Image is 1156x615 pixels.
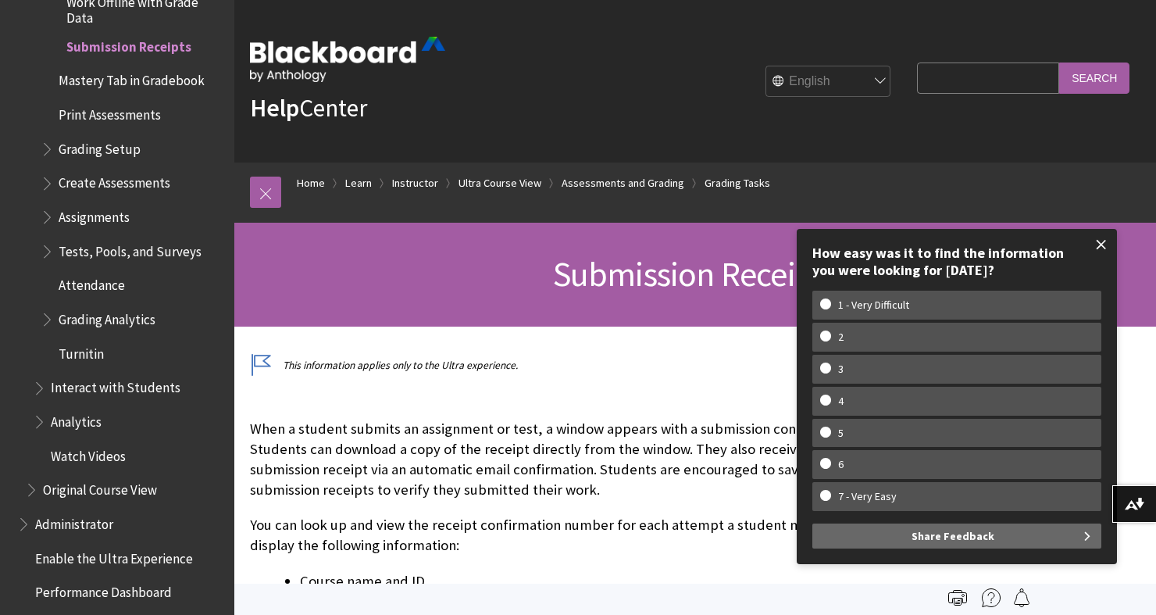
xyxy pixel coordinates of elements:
[820,490,915,503] w-span: 7 - Very Easy
[820,331,862,344] w-span: 2
[59,102,161,123] span: Print Assessments
[59,341,104,362] span: Turnitin
[820,299,927,312] w-span: 1 - Very Difficult
[59,204,130,225] span: Assignments
[345,173,372,193] a: Learn
[250,37,445,82] img: Blackboard by Anthology
[392,173,438,193] a: Instructor
[250,515,909,556] p: You can look up and view the receipt confirmation number for each attempt a student makes. Receip...
[820,427,862,440] w-span: 5
[35,511,113,532] span: Administrator
[35,579,172,600] span: Performance Dashboard
[912,524,994,549] span: Share Feedback
[250,92,299,123] strong: Help
[51,443,126,464] span: Watch Videos
[1059,63,1129,93] input: Search
[300,570,909,592] li: Course name and ID.
[982,588,1001,607] img: More help
[705,173,770,193] a: Grading Tasks
[59,306,155,327] span: Grading Analytics
[812,245,1101,278] div: How easy was it to find the information you were looking for [DATE]?
[766,66,891,98] select: Site Language Selector
[35,545,193,567] span: Enable the Ultra Experience
[43,477,157,498] span: Original Course View
[250,358,909,373] p: This information applies only to the Ultra experience.
[66,34,191,55] span: Submission Receipts
[59,170,170,191] span: Create Assessments
[59,68,205,89] span: Mastery Tab in Gradebook
[59,136,141,157] span: Grading Setup
[562,173,684,193] a: Assessments and Grading
[250,419,909,501] p: When a student submits an assignment or test, a window appears with a submission confirmation num...
[820,363,862,376] w-span: 3
[51,409,102,430] span: Analytics
[59,273,125,294] span: Attendance
[820,395,862,408] w-span: 4
[59,238,202,259] span: Tests, Pools, and Surveys
[51,375,180,396] span: Interact with Students
[297,173,325,193] a: Home
[553,252,838,295] span: Submission Receipts
[812,524,1101,549] button: Share Feedback
[1012,588,1031,607] img: Follow this page
[458,173,541,193] a: Ultra Course View
[948,588,967,607] img: Print
[250,92,367,123] a: HelpCenter
[820,458,862,471] w-span: 6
